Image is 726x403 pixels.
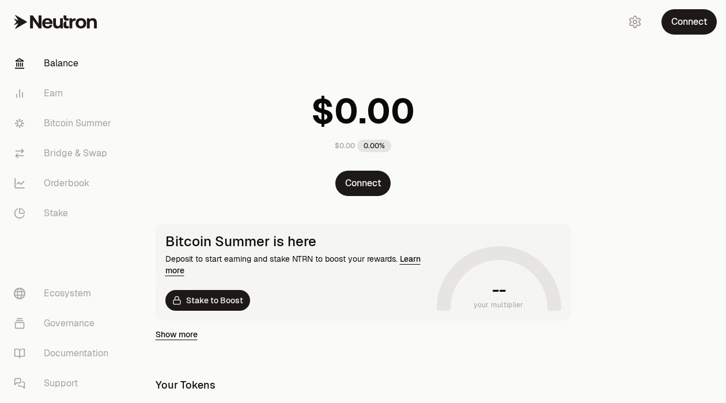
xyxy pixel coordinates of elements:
[5,168,124,198] a: Orderbook
[492,281,505,299] h1: --
[335,171,391,196] button: Connect
[357,140,391,152] div: 0.00%
[165,253,432,276] div: Deposit to start earning and stake NTRN to boost your rewards.
[5,338,124,368] a: Documentation
[165,233,432,250] div: Bitcoin Summer is here
[5,278,124,308] a: Ecosystem
[165,290,250,311] a: Stake to Boost
[156,329,198,340] a: Show more
[661,9,717,35] button: Connect
[5,78,124,108] a: Earn
[156,377,215,393] div: Your Tokens
[5,368,124,398] a: Support
[5,198,124,228] a: Stake
[5,138,124,168] a: Bridge & Swap
[474,299,524,311] span: your multiplier
[335,141,355,150] div: $0.00
[5,108,124,138] a: Bitcoin Summer
[5,308,124,338] a: Governance
[5,48,124,78] a: Balance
